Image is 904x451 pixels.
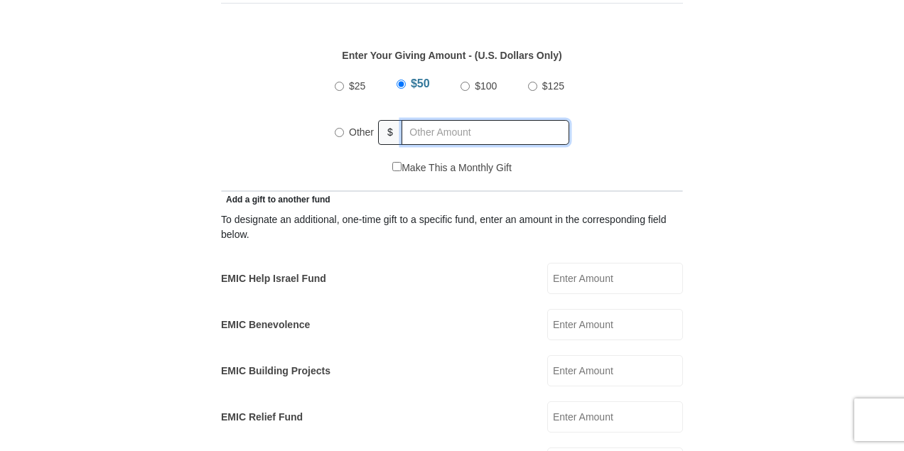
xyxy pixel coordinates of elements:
[547,401,683,433] input: Enter Amount
[547,263,683,294] input: Enter Amount
[475,80,497,92] span: $100
[547,309,683,340] input: Enter Amount
[378,120,402,145] span: $
[221,195,330,205] span: Add a gift to another fund
[221,317,310,332] label: EMIC Benevolence
[392,162,402,171] input: Make This a Monthly Gift
[221,410,303,425] label: EMIC Relief Fund
[542,80,564,92] span: $125
[547,355,683,386] input: Enter Amount
[342,50,561,61] strong: Enter Your Giving Amount - (U.S. Dollars Only)
[411,77,430,89] span: $50
[349,126,374,138] span: Other
[349,80,365,92] span: $25
[221,271,326,286] label: EMIC Help Israel Fund
[221,212,683,242] div: To designate an additional, one-time gift to a specific fund, enter an amount in the correspondin...
[392,161,512,175] label: Make This a Monthly Gift
[402,120,569,145] input: Other Amount
[221,364,330,379] label: EMIC Building Projects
